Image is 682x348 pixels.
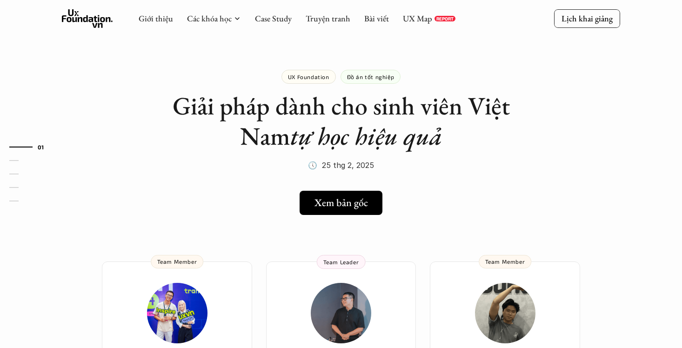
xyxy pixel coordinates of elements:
[306,13,350,24] a: Truyện tranh
[187,13,232,24] a: Các khóa học
[290,120,442,152] em: tự học hiệu quả
[9,141,53,153] a: 01
[300,191,382,215] a: Xem bản gốc
[403,13,432,24] a: UX Map
[323,259,359,265] p: Team Leader
[436,16,454,21] p: REPORT
[314,197,368,209] h5: Xem bản gốc
[139,13,173,24] a: Giới thiệu
[308,158,374,172] p: 🕔 25 thg 2, 2025
[485,258,525,265] p: Team Member
[562,13,613,24] p: Lịch khai giảng
[288,74,329,80] p: UX Foundation
[364,13,389,24] a: Bài viết
[435,16,455,21] a: REPORT
[554,9,620,27] a: Lịch khai giảng
[38,144,44,150] strong: 01
[347,74,394,80] p: Đồ án tốt nghiệp
[155,91,527,151] h1: Giải pháp dành cho sinh viên Việt Nam
[255,13,292,24] a: Case Study
[157,258,197,265] p: Team Member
